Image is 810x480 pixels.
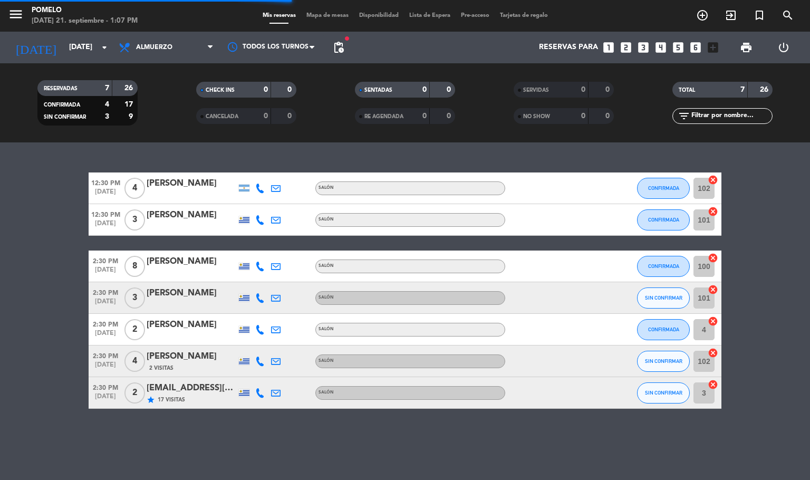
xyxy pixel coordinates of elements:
span: [DATE] [89,298,122,310]
span: 12:30 PM [89,208,122,220]
i: filter_list [678,110,690,122]
div: [DATE] 21. septiembre - 1:07 PM [32,16,138,26]
span: NO SHOW [523,114,550,119]
strong: 0 [287,112,294,120]
span: 2:30 PM [89,254,122,266]
span: [DATE] [89,220,122,232]
strong: 0 [605,112,612,120]
i: power_settings_new [777,41,790,54]
i: menu [8,6,24,22]
i: star [147,396,155,404]
div: [PERSON_NAME] [147,255,236,268]
span: RE AGENDADA [364,114,403,119]
span: SIN CONFIRMAR [645,390,682,396]
span: print [740,41,753,54]
span: Mis reservas [257,13,301,18]
i: looks_two [619,41,633,54]
span: SERVIDAS [523,88,549,93]
strong: 0 [264,86,268,93]
div: Pomelo [32,5,138,16]
strong: 0 [447,86,453,93]
i: turned_in_not [753,9,766,22]
i: [DATE] [8,36,64,59]
i: cancel [708,206,718,217]
span: 4 [124,351,145,372]
span: Reservas para [539,43,598,52]
strong: 0 [264,112,268,120]
span: SIN CONFIRMAR [645,295,682,301]
i: looks_6 [689,41,702,54]
strong: 7 [740,86,745,93]
span: Lista de Espera [404,13,456,18]
div: [PERSON_NAME] [147,350,236,363]
span: Disponibilidad [354,13,404,18]
span: Pre-acceso [456,13,495,18]
i: cancel [708,175,718,185]
span: Almuerzo [136,44,172,51]
span: CHECK INS [206,88,235,93]
strong: 4 [105,101,109,108]
i: arrow_drop_down [98,41,111,54]
span: [DATE] [89,330,122,342]
button: SIN CONFIRMAR [637,382,690,404]
button: CONFIRMADA [637,178,690,199]
button: CONFIRMADA [637,209,690,231]
div: [PERSON_NAME] [147,208,236,222]
span: CONFIRMADA [648,327,679,332]
i: add_box [706,41,720,54]
span: Salón [319,217,334,222]
i: cancel [708,253,718,263]
strong: 0 [422,112,427,120]
span: [DATE] [89,188,122,200]
span: fiber_manual_record [344,35,350,42]
span: CONFIRMADA [648,185,679,191]
strong: 9 [129,113,135,120]
span: CONFIRMADA [648,263,679,269]
input: Filtrar por nombre... [690,110,772,122]
i: add_circle_outline [696,9,709,22]
strong: 26 [124,84,135,92]
span: SIN CONFIRMAR [645,358,682,364]
span: 2:30 PM [89,318,122,330]
div: LOG OUT [765,32,802,63]
strong: 26 [760,86,770,93]
span: Salón [319,327,334,331]
i: search [782,9,794,22]
strong: 0 [447,112,453,120]
span: Salón [319,264,334,268]
i: cancel [708,316,718,327]
strong: 0 [422,86,427,93]
span: 2:30 PM [89,349,122,361]
div: [PERSON_NAME] [147,177,236,190]
span: 17 Visitas [158,396,185,404]
span: CONFIRMADA [648,217,679,223]
button: SIN CONFIRMAR [637,351,690,372]
span: Salón [319,186,334,190]
span: SENTADAS [364,88,392,93]
strong: 3 [105,113,109,120]
span: 2:30 PM [89,381,122,393]
span: [DATE] [89,393,122,405]
span: 3 [124,209,145,231]
div: [PERSON_NAME] [147,318,236,332]
span: Mapa de mesas [301,13,354,18]
div: [PERSON_NAME] [147,286,236,300]
i: looks_3 [637,41,650,54]
strong: 7 [105,84,109,92]
span: Salón [319,390,334,395]
span: RESERVADAS [44,86,78,91]
div: [EMAIL_ADDRESS][DOMAIN_NAME] [147,381,236,395]
span: TOTAL [679,88,695,93]
strong: 0 [605,86,612,93]
span: 2:30 PM [89,286,122,298]
span: Salón [319,295,334,300]
span: 8 [124,256,145,277]
strong: 0 [581,86,585,93]
span: CONFIRMADA [44,102,80,108]
span: 2 Visitas [149,364,173,372]
span: 2 [124,382,145,404]
span: 12:30 PM [89,176,122,188]
button: menu [8,6,24,26]
i: looks_5 [671,41,685,54]
i: cancel [708,284,718,295]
